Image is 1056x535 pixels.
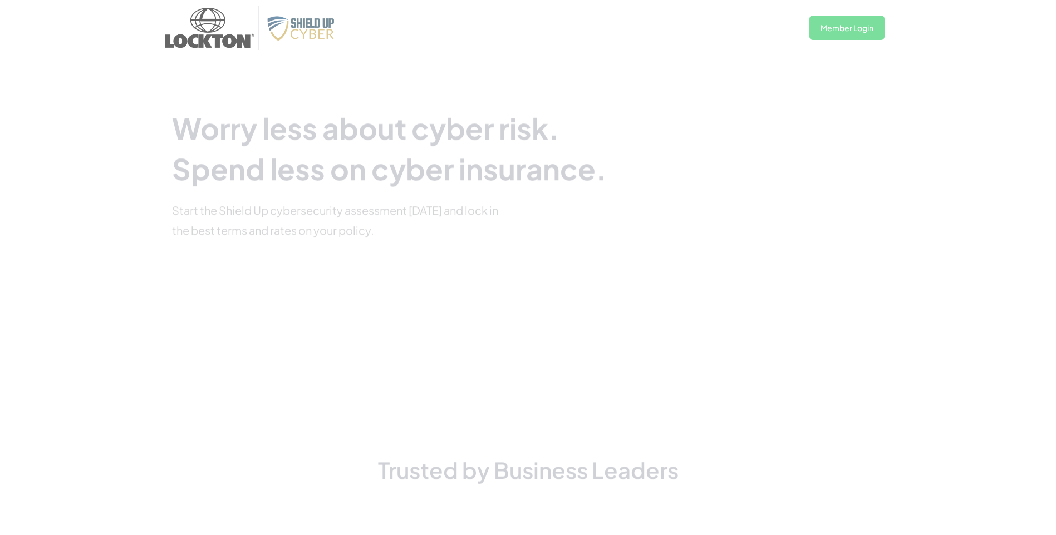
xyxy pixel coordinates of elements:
[172,108,635,189] h1: Worry less about cyber risk. Spend less on cyber insurance.
[809,16,885,40] a: Member Login
[172,200,506,240] p: Start the Shield Up cybersecurity assessment [DATE] and lock in the best terms and rates on your ...
[264,13,342,43] img: Shield Up Cyber Logo
[211,457,846,483] h2: Trusted by Business Leaders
